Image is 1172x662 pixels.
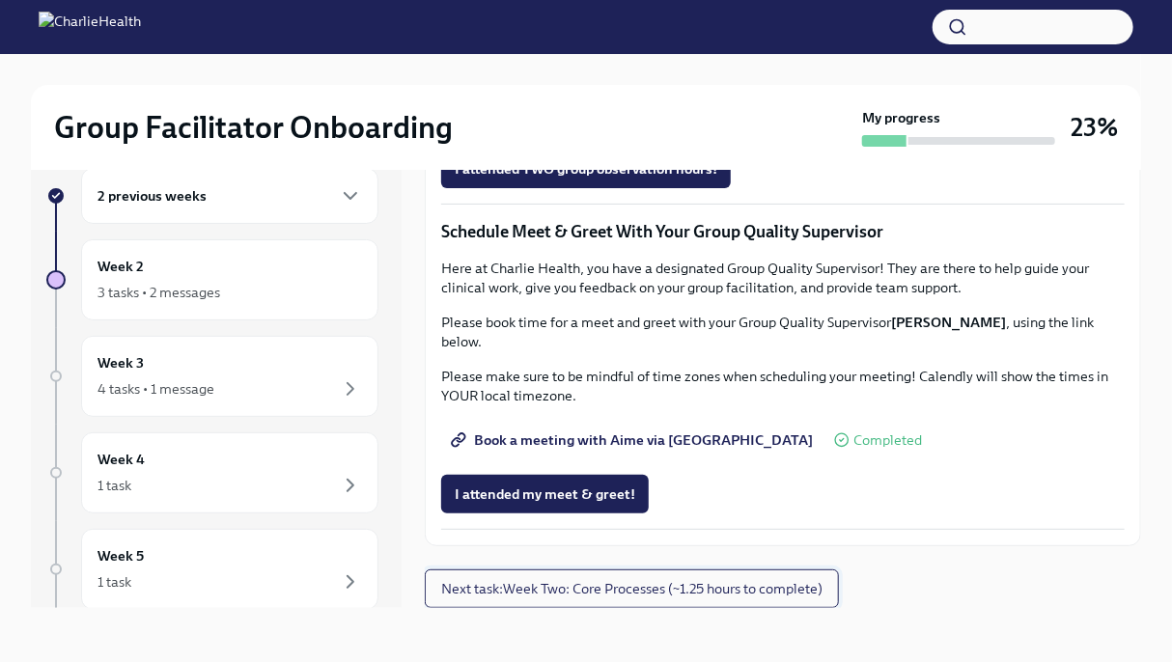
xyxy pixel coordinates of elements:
div: 1 task [98,572,131,592]
div: 4 tasks • 1 message [98,379,214,399]
h6: 2 previous weeks [98,185,207,207]
div: 2 previous weeks [81,168,378,224]
h6: Week 5 [98,545,144,566]
div: 1 task [98,476,131,495]
a: Week 34 tasks • 1 message [46,336,378,417]
a: Week 41 task [46,432,378,513]
h3: 23% [1071,110,1118,145]
strong: My progress [862,108,940,127]
button: Next task:Week Two: Core Processes (~1.25 hours to complete) [425,569,839,608]
h6: Week 4 [98,449,145,470]
h2: Group Facilitator Onboarding [54,108,453,147]
button: I attended my meet & greet! [441,475,649,513]
img: CharlieHealth [39,12,141,42]
span: Next task : Week Two: Core Processes (~1.25 hours to complete) [441,579,823,598]
a: Week 23 tasks • 2 messages [46,239,378,320]
h6: Week 2 [98,256,144,277]
span: Book a meeting with Aime via [GEOGRAPHIC_DATA] [455,430,813,450]
span: Completed [853,433,922,448]
p: Please book time for a meet and greet with your Group Quality Supervisor , using the link below. [441,313,1125,351]
p: Please make sure to be mindful of time zones when scheduling your meeting! Calendly will show the... [441,367,1125,405]
strong: [PERSON_NAME] [891,314,1006,331]
p: Here at Charlie Health, you have a designated Group Quality Supervisor! They are there to help gu... [441,259,1125,297]
div: 3 tasks • 2 messages [98,283,220,302]
span: I attended my meet & greet! [455,484,635,504]
h6: Week 3 [98,352,144,373]
p: Schedule Meet & Greet With Your Group Quality Supervisor [441,220,1125,243]
a: Week 51 task [46,529,378,610]
a: Book a meeting with Aime via [GEOGRAPHIC_DATA] [441,421,826,459]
